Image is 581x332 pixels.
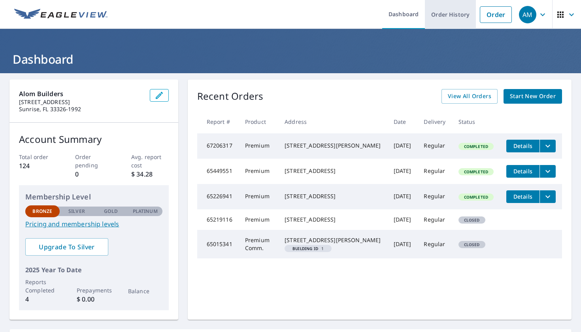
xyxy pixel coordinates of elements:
[128,287,162,295] p: Balance
[25,294,60,304] p: 4
[285,236,381,244] div: [STREET_ADDRESS][PERSON_NAME]
[25,265,162,275] p: 2025 Year To Date
[19,132,169,146] p: Account Summary
[197,110,239,133] th: Report #
[25,278,60,294] p: Reports Completed
[539,190,556,203] button: filesDropdownBtn-65226941
[387,184,418,209] td: [DATE]
[504,89,562,104] a: Start New Order
[459,169,493,175] span: Completed
[14,9,108,21] img: EV Logo
[448,91,491,101] span: View All Orders
[506,165,539,178] button: detailsBtn-65449551
[75,169,113,179] p: 0
[77,294,111,304] p: $ 0.00
[480,6,512,23] a: Order
[459,217,485,223] span: Closed
[278,110,387,133] th: Address
[417,209,452,230] td: Regular
[197,184,239,209] td: 65226941
[19,161,57,171] p: 124
[511,142,535,150] span: Details
[506,190,539,203] button: detailsBtn-65226941
[32,243,102,251] span: Upgrade To Silver
[539,165,556,178] button: filesDropdownBtn-65449551
[387,159,418,184] td: [DATE]
[77,286,111,294] p: Prepayments
[387,230,418,258] td: [DATE]
[387,110,418,133] th: Date
[288,247,328,250] span: 1
[19,99,143,106] p: [STREET_ADDRESS]
[104,208,117,215] p: Gold
[417,133,452,159] td: Regular
[387,209,418,230] td: [DATE]
[19,106,143,113] p: Sunrise, FL 33326-1992
[239,184,278,209] td: Premium
[19,153,57,161] p: Total order
[417,159,452,184] td: Regular
[239,230,278,258] td: Premium Comm.
[197,159,239,184] td: 65449551
[292,247,318,250] em: Building ID
[25,219,162,229] a: Pricing and membership levels
[239,133,278,159] td: Premium
[197,89,264,104] p: Recent Orders
[285,142,381,150] div: [STREET_ADDRESS][PERSON_NAME]
[197,230,239,258] td: 65015341
[510,91,556,101] span: Start New Order
[68,208,85,215] p: Silver
[441,89,498,104] a: View All Orders
[75,153,113,169] p: Order pending
[511,193,535,200] span: Details
[25,238,108,256] a: Upgrade To Silver
[285,192,381,200] div: [STREET_ADDRESS]
[459,242,485,247] span: Closed
[9,51,572,67] h1: Dashboard
[197,209,239,230] td: 65219116
[452,110,500,133] th: Status
[387,133,418,159] td: [DATE]
[285,167,381,175] div: [STREET_ADDRESS]
[285,216,381,224] div: [STREET_ADDRESS]
[539,140,556,152] button: filesDropdownBtn-67206317
[197,133,239,159] td: 67206317
[131,153,169,169] p: Avg. report cost
[239,159,278,184] td: Premium
[417,230,452,258] td: Regular
[131,169,169,179] p: $ 34.28
[519,6,536,23] div: AM
[19,89,143,99] p: alom builders
[239,110,278,133] th: Product
[511,167,535,175] span: Details
[506,140,539,152] button: detailsBtn-67206317
[133,208,158,215] p: Platinum
[239,209,278,230] td: Premium
[417,110,452,133] th: Delivery
[459,194,493,200] span: Completed
[459,144,493,149] span: Completed
[417,184,452,209] td: Regular
[32,208,52,215] p: Bronze
[25,192,162,202] p: Membership Level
